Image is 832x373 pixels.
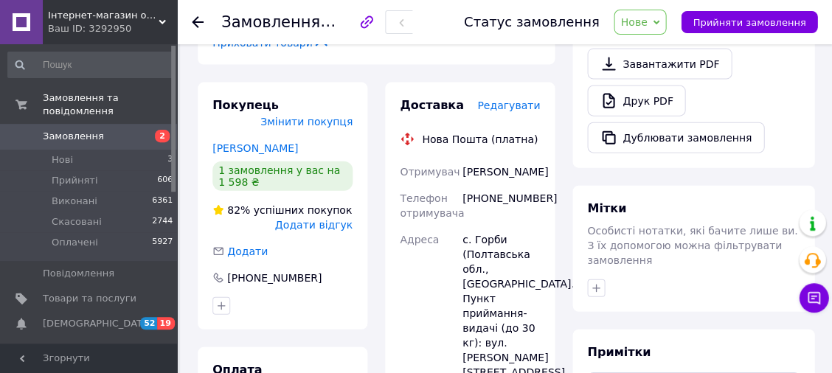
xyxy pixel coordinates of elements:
span: Показники роботи компанії [43,342,136,369]
span: 606 [157,174,173,187]
div: [PHONE_NUMBER] [226,271,323,285]
span: Отримувач [400,166,460,178]
div: Нова Пошта (платна) [418,132,541,147]
span: Товари та послуги [43,292,136,305]
span: 6361 [152,195,173,208]
span: Замовлення [221,13,320,31]
div: Повернутися назад [192,15,204,29]
button: Прийняти замовлення [681,11,817,33]
span: Замовлення та повідомлення [43,91,177,118]
span: 82% [227,204,250,216]
a: Завантажити PDF [587,49,732,80]
span: 52 [140,317,157,330]
span: Прийняті [52,174,97,187]
input: Пошук [7,52,174,78]
span: Замовлення [43,130,104,143]
span: 5927 [152,236,173,249]
div: [PERSON_NAME] [460,158,543,185]
span: Доставка [400,98,464,112]
a: Друк PDF [587,86,685,116]
button: Чат з покупцем [799,283,828,313]
span: Особисті нотатки, які бачите лише ви. З їх допомогою можна фільтрувати замовлення [587,225,797,266]
span: Покупець [212,98,279,112]
span: 2 [155,130,170,142]
span: Адреса [400,234,439,245]
span: Нове [620,16,647,28]
a: [PERSON_NAME] [212,142,298,154]
span: Мітки [587,201,626,215]
button: Дублювати замовлення [587,122,764,153]
span: Інтернет-магазин одягу для сну та дому "Bonitahome" [48,9,159,22]
span: Повідомлення [43,267,114,280]
span: Виконані [52,195,97,208]
div: 1 замовлення у вас на 1 598 ₴ [212,161,353,191]
span: Прийняти замовлення [693,17,805,28]
span: 19 [157,317,174,330]
span: Редагувати [477,100,540,111]
span: [DEMOGRAPHIC_DATA] [43,317,152,330]
span: Оплачені [52,236,98,249]
span: Скасовані [52,215,102,229]
span: 2744 [152,215,173,229]
span: Телефон отримувача [400,192,464,219]
span: Змінити покупця [260,116,353,128]
span: Додати відгук [275,219,353,231]
span: Примітки [587,345,651,359]
span: 3 [167,153,173,167]
div: [PHONE_NUMBER] [460,185,543,226]
div: Ваш ID: 3292950 [48,22,177,35]
span: Нові [52,153,73,167]
div: Статус замовлення [464,15,600,29]
span: Додати [227,245,268,257]
div: успішних покупок [212,203,352,217]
